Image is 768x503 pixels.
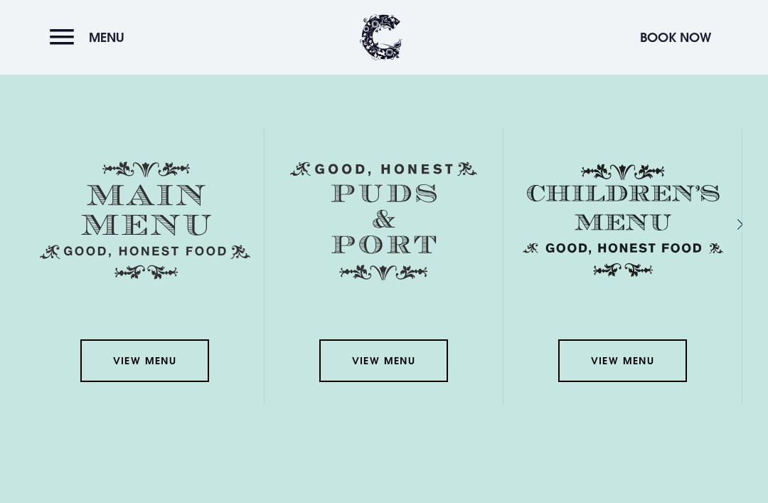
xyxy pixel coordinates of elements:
img: Childrens Menu 1 [518,162,728,280]
button: Menu [50,22,132,53]
span: Menu [89,29,124,46]
img: Clandeboye Lodge [360,14,402,60]
a: View Menu [319,339,447,382]
div: Next slide [718,214,732,235]
img: Menu main menu [40,162,250,280]
img: Menu puds and port [290,162,477,281]
a: View Menu [558,339,686,382]
a: View Menu [80,339,208,382]
button: Book Now [633,22,718,53]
